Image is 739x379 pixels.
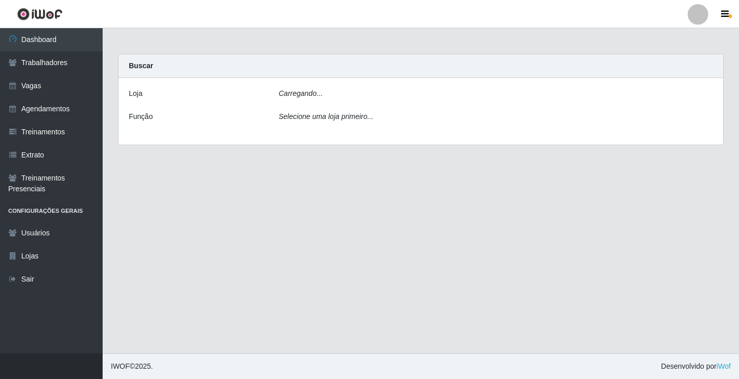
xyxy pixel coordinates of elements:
[716,362,731,370] a: iWof
[111,362,130,370] span: IWOF
[279,112,373,121] i: Selecione uma loja primeiro...
[129,111,153,122] label: Função
[279,89,323,97] i: Carregando...
[111,361,153,372] span: © 2025 .
[17,8,63,21] img: CoreUI Logo
[129,88,142,99] label: Loja
[661,361,731,372] span: Desenvolvido por
[129,62,153,70] strong: Buscar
